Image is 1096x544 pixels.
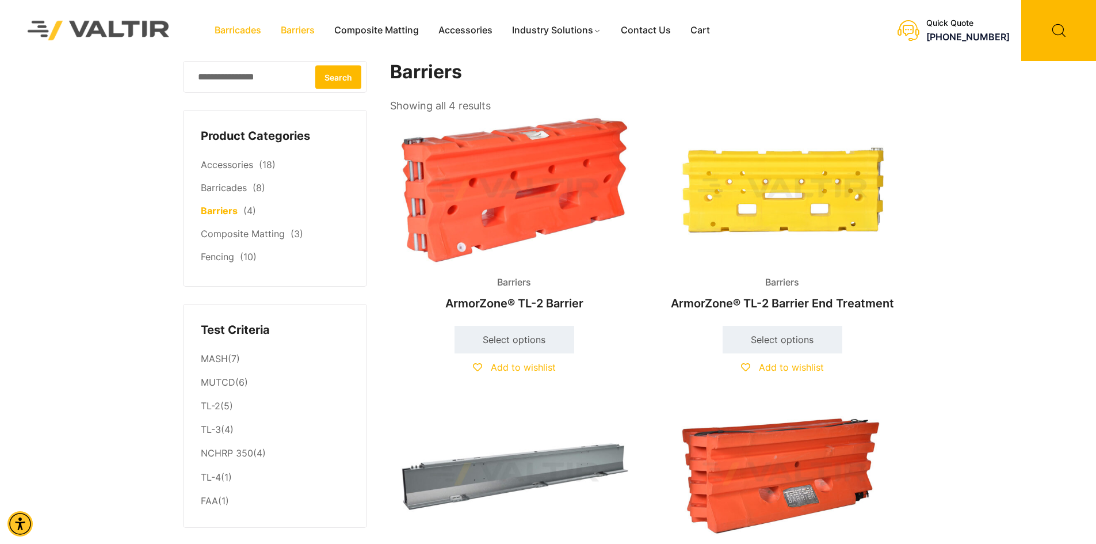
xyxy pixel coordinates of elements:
li: (4) [201,442,349,466]
span: (18) [259,159,276,170]
a: Accessories [201,159,253,170]
li: (1) [201,466,349,489]
h4: Product Categories [201,128,349,145]
a: BarriersArmorZone® TL-2 Barrier End Treatment [658,115,907,316]
div: Quick Quote [926,18,1010,28]
h4: Test Criteria [201,322,349,339]
a: Composite Matting [201,228,285,239]
a: Add to wishlist [473,362,556,373]
a: FAA [201,495,218,507]
a: call (888) 496-3625 [926,31,1010,43]
a: Cart [681,22,720,39]
h2: ArmorZone® TL-2 Barrier [390,291,639,316]
a: Composite Matting [324,22,429,39]
a: Barricades [205,22,271,39]
a: Add to wishlist [741,362,824,373]
span: (4) [243,205,256,216]
a: Contact Us [611,22,681,39]
a: Industry Solutions [502,22,611,39]
h2: ArmorZone® TL-2 Barrier End Treatment [658,291,907,316]
li: (6) [201,371,349,395]
span: Add to wishlist [759,362,824,373]
a: Fencing [201,251,234,263]
a: NCHRP 350 [201,447,253,459]
span: (10) [240,251,257,263]
a: BarriersArmorZone® TL-2 Barrier [390,115,639,316]
li: (1) [201,489,349,510]
li: (4) [201,419,349,442]
span: (3) [291,228,303,239]
a: Barriers [201,205,238,216]
img: Barriers [658,115,907,264]
li: (5) [201,395,349,419]
span: (8) [253,182,265,193]
h1: Barriers [390,61,908,83]
input: Search for: [183,61,367,93]
li: (7) [201,347,349,371]
span: Barriers [488,274,540,291]
button: Search [315,65,361,89]
a: MUTCD [201,376,235,388]
p: Showing all 4 results [390,96,491,116]
a: Select options for “ArmorZone® TL-2 Barrier” [455,326,574,353]
a: Barricades [201,182,247,193]
span: Add to wishlist [491,362,556,373]
a: MASH [201,353,228,364]
img: Valtir Rentals [13,6,185,55]
a: Select options for “ArmorZone® TL-2 Barrier End Treatment” [723,326,842,353]
img: An orange plastic barrier with a textured surface, designed for traffic control or safety purposes. [390,115,639,264]
a: Accessories [429,22,502,39]
a: TL-4 [201,471,221,483]
a: TL-2 [201,400,220,412]
div: Accessibility Menu [7,511,33,537]
a: TL-3 [201,424,221,435]
span: Barriers [757,274,808,291]
a: Barriers [271,22,324,39]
